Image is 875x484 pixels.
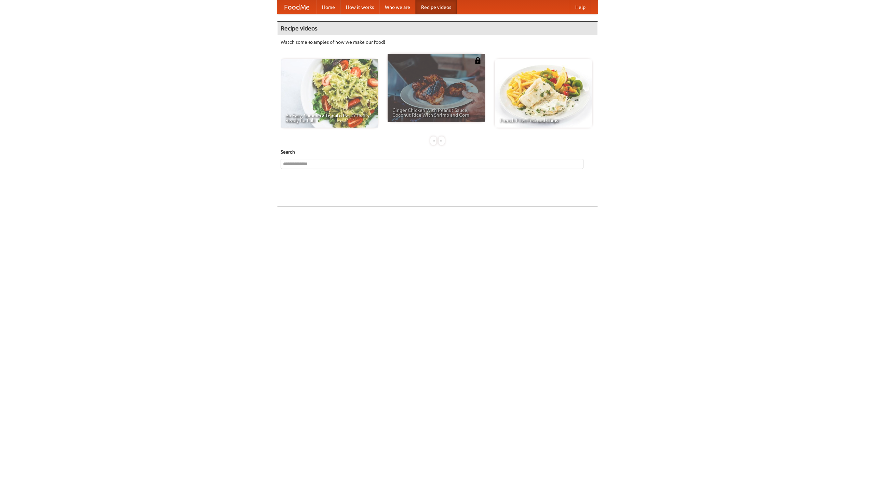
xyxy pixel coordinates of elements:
[281,148,594,155] h5: Search
[317,0,340,14] a: Home
[340,0,379,14] a: How it works
[416,0,457,14] a: Recipe videos
[495,59,592,128] a: French Fries Fish and Chips
[570,0,591,14] a: Help
[430,136,436,145] div: «
[277,22,598,35] h4: Recipe videos
[285,113,373,123] span: An Easy, Summery Tomato Pasta That's Ready for Fall
[277,0,317,14] a: FoodMe
[379,0,416,14] a: Who we are
[281,39,594,45] p: Watch some examples of how we make our food!
[474,57,481,64] img: 483408.png
[281,59,378,128] a: An Easy, Summery Tomato Pasta That's Ready for Fall
[439,136,445,145] div: »
[500,118,587,123] span: French Fries Fish and Chips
